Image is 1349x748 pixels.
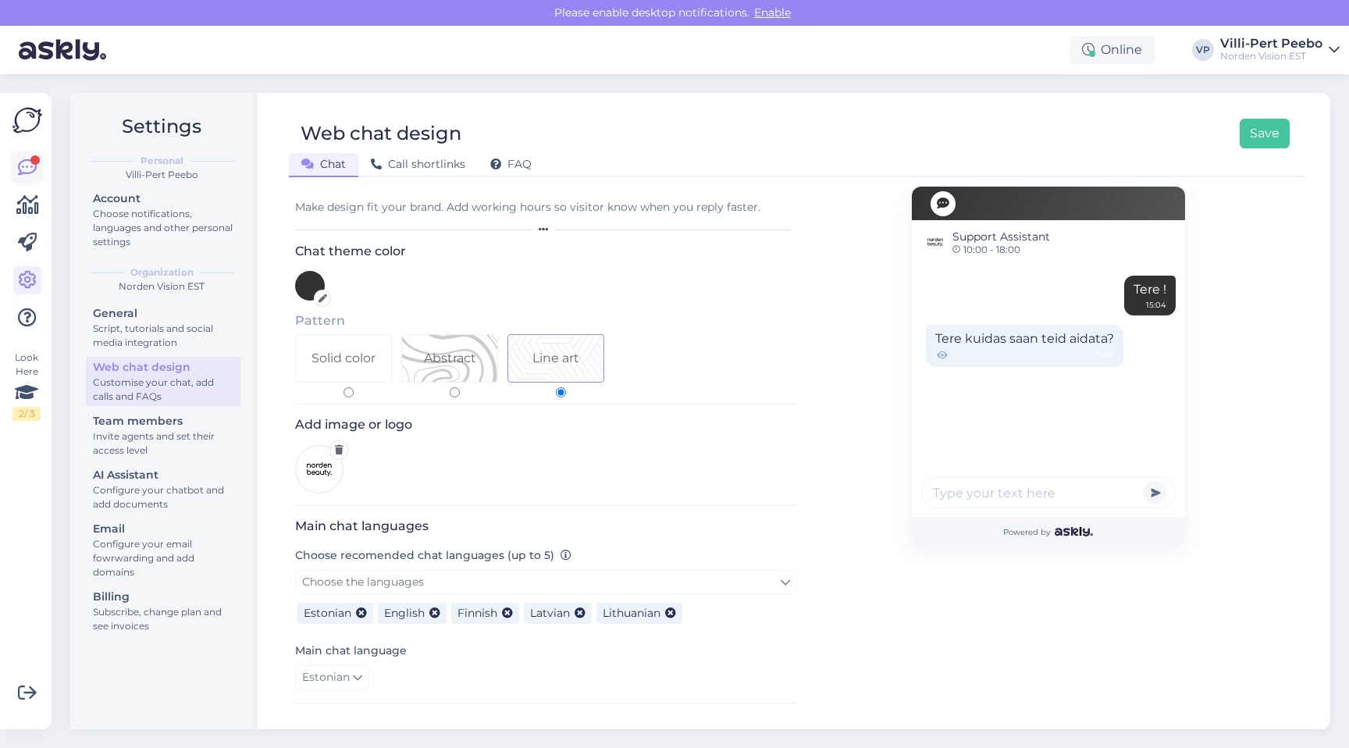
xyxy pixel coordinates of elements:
[25,25,37,37] img: logo_orange.svg
[41,41,172,53] div: Domain: [DOMAIN_NAME]
[1003,526,1093,538] span: Powered by
[926,325,1123,367] div: Tere kuidas saan teid aidata?
[25,41,37,53] img: website_grey.svg
[83,112,240,141] h2: Settings
[450,387,460,397] input: Pattern 1Abstract
[311,349,376,368] div: Solid color
[302,669,350,686] span: Estonian
[12,407,41,421] div: 2 / 3
[343,387,354,397] input: Solid color
[93,589,233,605] div: Billing
[59,92,140,102] div: Domain Overview
[86,411,240,460] a: Team membersInvite agents and set their access level
[93,483,233,511] div: Configure your chatbot and add documents
[490,157,532,171] span: FAQ
[173,92,263,102] div: Keywords by Traffic
[1124,276,1176,315] div: Tere !
[93,429,233,458] div: Invite agents and set their access level
[530,606,570,620] span: Latvian
[1192,39,1214,61] div: VP
[130,265,194,280] b: Organization
[93,537,233,579] div: Configure your email fowrwarding and add domains
[295,417,797,432] h3: Add image or logo
[83,168,240,182] div: Villi-Pert Peebo
[921,477,1176,508] input: Type your text here
[749,5,796,20] span: Enable
[12,351,41,421] div: Look Here
[304,606,351,620] span: Estonian
[1240,119,1290,148] button: Save
[93,605,233,633] div: Subscribe, change plan and see invoices
[295,199,797,215] div: Make design fit your brand. Add working hours so visitor know when you reply faster.
[1220,50,1322,62] div: Norden Vision EST
[424,349,476,368] div: Abstract
[93,207,233,249] div: Choose notifications, languages and other personal settings
[86,586,240,636] a: BillingSubscribe, change plan and see invoices
[86,303,240,352] a: GeneralScript, tutorials and social media integration
[952,229,1050,245] span: Support Assistant
[301,157,346,171] span: Chat
[295,518,797,533] h3: Main chat languages
[295,643,407,659] label: Main chat language
[86,357,240,406] a: Web chat designCustomise your chat, add calls and FAQs
[93,322,233,350] div: Script, tutorials and social media integration
[295,445,343,493] img: Logo preview
[532,349,579,368] div: Line art
[155,91,168,103] img: tab_keywords_by_traffic_grey.svg
[295,313,797,328] h5: Pattern
[295,244,797,258] h3: Chat theme color
[603,606,660,620] span: Lithuanian
[1146,299,1166,311] div: 15:04
[952,245,1050,255] span: 10:00 - 18:00
[302,575,424,589] span: Choose the languages
[384,606,425,620] span: English
[93,467,233,483] div: AI Assistant
[93,191,233,207] div: Account
[141,154,183,168] b: Personal
[1055,527,1093,536] img: Askly
[12,105,42,135] img: Askly Logo
[295,547,571,564] label: Choose recomended chat languages (up to 5)
[93,305,233,322] div: General
[923,230,948,255] img: Support
[1070,36,1155,64] div: Online
[93,359,233,376] div: Web chat design
[86,518,240,582] a: EmailConfigure your email fowrwarding and add domains
[556,387,566,397] input: Pattern 2Line art
[301,119,461,148] div: Web chat design
[1095,348,1114,362] span: 15:05
[457,606,497,620] span: Finnish
[86,188,240,251] a: AccountChoose notifications, languages and other personal settings
[93,376,233,404] div: Customise your chat, add calls and FAQs
[1220,37,1322,50] div: Villi-Pert Peebo
[83,280,240,294] div: Norden Vision EST
[1220,37,1340,62] a: Villi-Pert PeeboNorden Vision EST
[93,521,233,537] div: Email
[295,665,369,690] a: Estonian
[371,157,465,171] span: Call shortlinks
[295,570,797,594] a: Choose the languages
[93,413,233,429] div: Team members
[44,25,77,37] div: v 4.0.24
[42,91,55,103] img: tab_domain_overview_orange.svg
[86,465,240,514] a: AI AssistantConfigure your chatbot and add documents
